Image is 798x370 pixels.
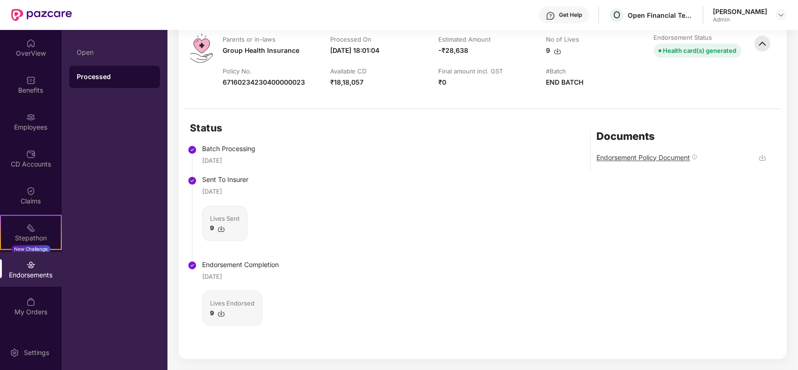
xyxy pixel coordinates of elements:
[713,16,767,23] div: Admin
[77,72,152,81] div: Processed
[218,225,225,232] img: svg+xml;base64,PHN2ZyBpZD0iRG93bmxvYWQtMzJ4MzIiIHhtbG5zPSJodHRwOi8vd3d3LnczLm9yZy8yMDAwL3N2ZyIgd2...
[752,33,773,54] img: svg+xml;base64,PHN2ZyBpZD0iQmFjay0zMngzMiIgeG1sbnM9Imh0dHA6Ly93d3cudzMub3JnLzIwMDAvc3ZnIiB3aWR0aD...
[713,7,767,16] div: [PERSON_NAME]
[202,156,222,165] div: [DATE]
[188,176,197,185] img: svg+xml;base64,PHN2ZyBpZD0iU3RlcC1Eb25lLTMyeDMyIiB4bWxucz0iaHR0cDovL3d3dy53My5vcmcvMjAwMC9zdmciIH...
[330,77,363,87] div: ₹18,18,057
[202,144,279,154] div: Batch Processing
[218,310,225,317] img: svg+xml;base64,PHN2ZyBpZD0iRG93bmxvYWQtMzJ4MzIiIHhtbG5zPSJodHRwOi8vd3d3LnczLm9yZy8yMDAwL3N2ZyIgd2...
[546,77,583,87] div: END BATCH
[613,9,620,21] span: O
[223,77,305,87] div: 67160234230400000023
[26,223,36,232] img: svg+xml;base64,PHN2ZyB4bWxucz0iaHR0cDovL3d3dy53My5vcmcvMjAwMC9zdmciIHdpZHRoPSIyMSIgaGVpZ2h0PSIyMC...
[21,348,52,357] div: Settings
[546,67,566,75] div: #Batch
[26,297,36,306] img: svg+xml;base64,PHN2ZyBpZD0iTXlfT3JkZXJzIiBkYXRhLW5hbWU9Ik15IE9yZGVycyIgeG1sbnM9Imh0dHA6Ly93d3cudz...
[26,260,36,269] img: svg+xml;base64,PHN2ZyBpZD0iRW5kb3JzZW1lbnRzIiB4bWxucz0iaHR0cDovL3d3dy53My5vcmcvMjAwMC9zdmciIHdpZH...
[438,45,468,56] div: -₹28,638
[210,298,254,308] div: Lives Endorsed
[190,120,279,136] h2: Status
[11,245,51,253] div: New Challenge
[26,112,36,122] img: svg+xml;base64,PHN2ZyBpZD0iRW1wbG95ZWVzIiB4bWxucz0iaHR0cDovL3d3dy53My5vcmcvMjAwMC9zdmciIHdpZHRoPS...
[1,233,61,243] div: Stepathon
[438,77,446,87] div: ₹0
[596,153,690,162] div: Endorsement Policy Document
[11,9,72,21] img: New Pazcare Logo
[546,11,555,21] img: svg+xml;base64,PHN2ZyBpZD0iSGVscC0zMngzMiIgeG1sbnM9Imh0dHA6Ly93d3cudzMub3JnLzIwMDAvc3ZnIiB3aWR0aD...
[438,35,491,44] div: Estimated Amount
[330,35,371,44] div: Processed On
[692,154,697,160] img: svg+xml;base64,PHN2ZyBpZD0iSW5mbyIgeG1sbnM9Imh0dHA6Ly93d3cudzMub3JnLzIwMDAvc3ZnIiB3aWR0aD0iMTQiIG...
[654,33,712,42] div: Endorsement Status
[202,272,222,281] div: [DATE]
[628,11,693,20] div: Open Financial Technologies Private Limited
[554,47,561,55] img: svg+xml;base64,PHN2ZyBpZD0iRG93bmxvYWQtMzJ4MzIiIHhtbG5zPSJodHRwOi8vd3d3LnczLm9yZy8yMDAwL3N2ZyIgd2...
[26,75,36,85] img: svg+xml;base64,PHN2ZyBpZD0iQmVuZWZpdHMiIHhtbG5zPSJodHRwOi8vd3d3LnczLm9yZy8yMDAwL3N2ZyIgd2lkdGg9Ij...
[26,149,36,159] img: svg+xml;base64,PHN2ZyBpZD0iQ0RfQWNjb3VudHMiIGRhdGEtbmFtZT0iQ0QgQWNjb3VudHMiIHhtbG5zPSJodHRwOi8vd3...
[330,45,379,56] div: [DATE] 18:01:04
[202,174,279,185] div: Sent To Insurer
[190,33,213,63] img: svg+xml;base64,PHN2ZyB4bWxucz0iaHR0cDovL3d3dy53My5vcmcvMjAwMC9zdmciIHdpZHRoPSI0OS4zMiIgaGVpZ2h0PS...
[26,38,36,48] img: svg+xml;base64,PHN2ZyBpZD0iSG9tZSIgeG1sbnM9Imh0dHA6Ly93d3cudzMub3JnLzIwMDAvc3ZnIiB3aWR0aD0iMjAiIG...
[77,49,152,56] div: Open
[202,260,279,270] div: Endorsement Completion
[26,186,36,196] img: svg+xml;base64,PHN2ZyBpZD0iQ2xhaW0iIHhtbG5zPSJodHRwOi8vd3d3LnczLm9yZy8yMDAwL3N2ZyIgd2lkdGg9IjIwIi...
[188,261,197,270] img: svg+xml;base64,PHN2ZyBpZD0iU3RlcC1Eb25lLTMyeDMyIiB4bWxucz0iaHR0cDovL3d3dy53My5vcmcvMjAwMC9zdmciIH...
[546,35,579,44] div: No of Lives
[10,348,19,357] img: svg+xml;base64,PHN2ZyBpZD0iU2V0dGluZy0yMHgyMCIgeG1sbnM9Imh0dHA6Ly93d3cudzMub3JnLzIwMDAvc3ZnIiB3aW...
[559,11,582,19] div: Get Help
[330,67,366,75] div: Available CD
[663,45,737,56] div: Health card(s) generated
[223,67,252,75] div: Policy No.
[223,35,276,44] div: Parents or in-laws
[210,309,214,317] b: 9
[188,145,197,154] img: svg+xml;base64,PHN2ZyBpZD0iU3RlcC1Eb25lLTMyeDMyIiB4bWxucz0iaHR0cDovL3d3dy53My5vcmcvMjAwMC9zdmciIH...
[438,67,503,75] div: Final amount incl. GST
[210,214,239,223] div: Lives Sent
[546,45,561,56] div: 9
[223,45,299,56] div: Group Health Insurance
[210,224,214,232] b: 9
[759,154,766,161] img: svg+xml;base64,PHN2ZyBpZD0iRG93bmxvYWQtMzJ4MzIiIHhtbG5zPSJodHRwOi8vd3d3LnczLm9yZy8yMDAwL3N2ZyIgd2...
[202,187,222,196] div: [DATE]
[777,11,785,19] img: svg+xml;base64,PHN2ZyBpZD0iRHJvcGRvd24tMzJ4MzIiIHhtbG5zPSJodHRwOi8vd3d3LnczLm9yZy8yMDAwL3N2ZyIgd2...
[596,130,766,143] div: Documents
